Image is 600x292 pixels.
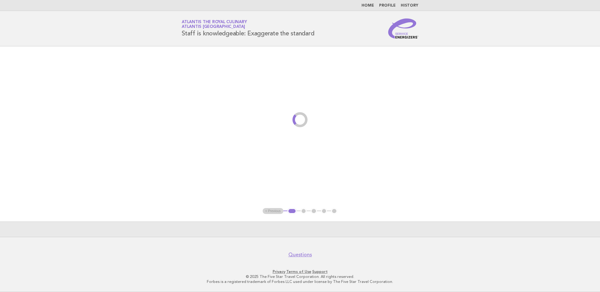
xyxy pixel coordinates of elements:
[108,269,492,274] p: · ·
[379,4,396,8] a: Profile
[362,4,374,8] a: Home
[401,4,418,8] a: History
[273,269,285,274] a: Privacy
[388,18,418,39] img: Service Energizers
[312,269,328,274] a: Support
[108,274,492,279] p: © 2025 The Five Star Travel Corporation. All rights reserved.
[286,269,311,274] a: Terms of Use
[182,20,314,37] h1: Staff is knowledgeable: Exaggerate the standard
[108,279,492,284] p: Forbes is a registered trademark of Forbes LLC used under license by The Five Star Travel Corpora...
[182,20,247,29] a: Atlantis the Royal CulinaryAtlantis [GEOGRAPHIC_DATA]
[182,25,245,29] span: Atlantis [GEOGRAPHIC_DATA]
[288,252,312,258] a: Questions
